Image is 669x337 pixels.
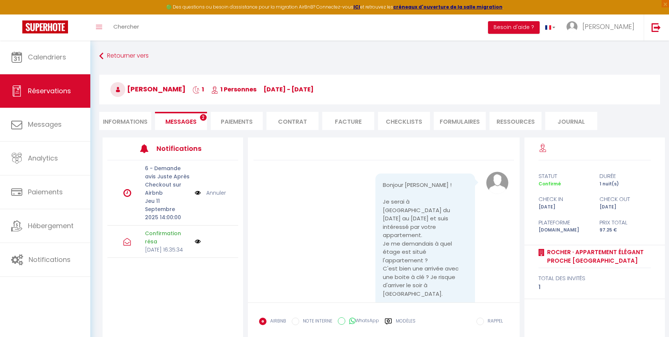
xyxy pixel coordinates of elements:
[539,181,561,187] span: Confirmé
[28,52,66,62] span: Calendriers
[108,14,145,40] a: Chercher
[539,274,651,283] div: total des invités
[534,204,595,211] div: [DATE]
[299,318,332,326] label: NOTE INTERNE
[595,204,656,211] div: [DATE]
[28,187,63,197] span: Paiements
[145,164,190,197] p: 6 - Demande avis Juste Après Checkout sur Airbnb
[534,227,595,234] div: [DOMAIN_NAME]
[544,248,651,265] a: Rocher · Appartement élégant proche [GEOGRAPHIC_DATA]
[266,318,286,326] label: AIRBNB
[195,239,201,244] img: NO IMAGE
[165,117,197,126] span: Messages
[28,153,58,163] span: Analytics
[145,197,190,221] p: Jeu 11 Septembre 2025 14:00:00
[378,112,430,130] li: CHECKLISTS
[595,195,656,204] div: check out
[145,246,190,254] p: [DATE] 16:35:34
[353,4,360,10] a: ICI
[145,229,190,246] p: Confirmation résa
[545,112,597,130] li: Journal
[156,140,211,157] h3: Notifications
[29,255,71,264] span: Notifications
[595,227,656,234] div: 97.25 €
[28,86,71,95] span: Réservations
[566,21,578,32] img: ...
[539,283,651,292] div: 1
[211,112,263,130] li: Paiements
[534,195,595,204] div: check in
[99,49,660,63] a: Retourner vers
[561,14,644,40] a: ... [PERSON_NAME]
[484,318,503,326] label: RAPPEL
[266,112,319,130] li: Contrat
[595,218,656,227] div: Prix total
[264,85,314,94] span: [DATE] - [DATE]
[206,189,226,197] a: Annuler
[28,120,62,129] span: Messages
[434,112,486,130] li: FORMULAIRES
[200,114,207,121] span: 2
[22,20,68,33] img: Super Booking
[534,172,595,181] div: statut
[396,318,416,331] label: Modèles
[652,23,661,32] img: logout
[193,85,204,94] span: 1
[195,189,201,197] img: NO IMAGE
[595,172,656,181] div: durée
[345,317,379,325] label: WhatsApp
[534,218,595,227] div: Plateforme
[582,22,634,31] span: [PERSON_NAME]
[393,4,502,10] a: créneaux d'ouverture de la salle migration
[595,181,656,188] div: 1 nuit(s)
[28,221,74,230] span: Hébergement
[99,112,151,130] li: Informations
[110,84,185,94] span: [PERSON_NAME]
[488,21,540,34] button: Besoin d'aide ?
[322,112,374,130] li: Facture
[211,85,256,94] span: 1 Personnes
[489,112,542,130] li: Ressources
[486,172,508,194] img: avatar.png
[113,23,139,30] span: Chercher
